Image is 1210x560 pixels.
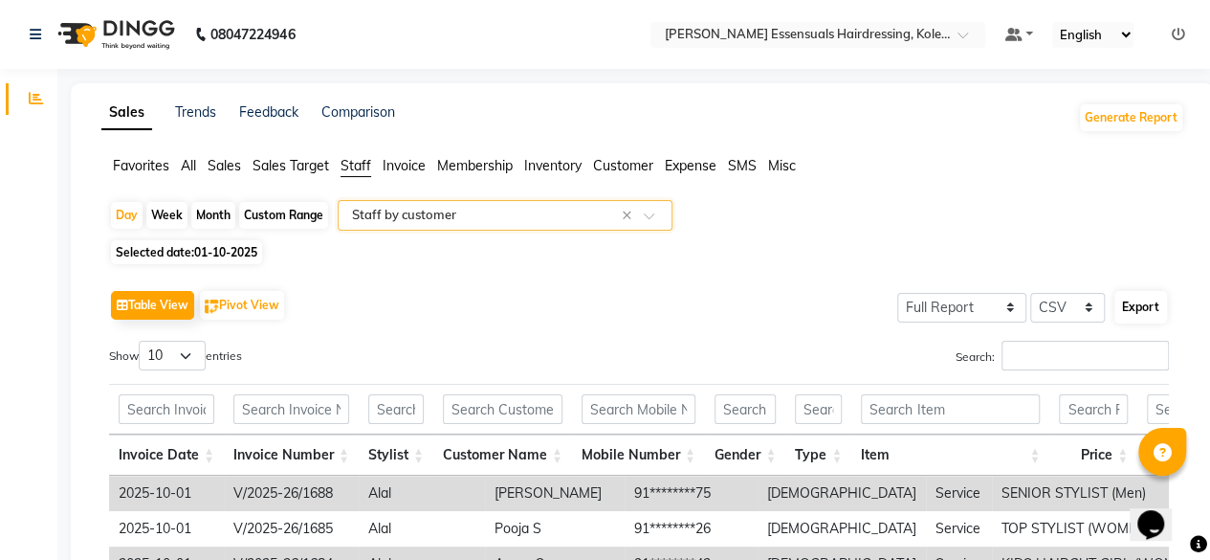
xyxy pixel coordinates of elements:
[795,394,842,424] input: Search Type
[768,157,796,174] span: Misc
[181,157,196,174] span: All
[524,157,582,174] span: Inventory
[111,240,262,264] span: Selected date:
[1114,291,1167,324] button: Export
[926,511,992,547] td: Service
[758,476,926,511] td: [DEMOGRAPHIC_DATA]
[224,511,359,547] td: V/2025-26/1685
[582,394,695,424] input: Search Mobile Number
[758,511,926,547] td: [DEMOGRAPHIC_DATA]
[321,103,395,121] a: Comparison
[119,394,214,424] input: Search Invoice Date
[224,435,359,476] th: Invoice Number: activate to sort column ascending
[146,202,187,229] div: Week
[205,300,219,314] img: pivot.png
[383,157,426,174] span: Invoice
[239,202,328,229] div: Custom Range
[851,435,1049,476] th: Item: activate to sort column ascending
[785,435,851,476] th: Type: activate to sort column ascending
[208,157,241,174] span: Sales
[359,435,433,476] th: Stylist: activate to sort column ascending
[622,206,638,226] span: Clear all
[368,394,424,424] input: Search Stylist
[926,476,992,511] td: Service
[433,435,572,476] th: Customer Name: activate to sort column ascending
[175,103,216,121] a: Trends
[109,476,224,511] td: 2025-10-01
[593,157,653,174] span: Customer
[239,103,298,121] a: Feedback
[485,511,625,547] td: Pooja S
[113,157,169,174] span: Favorites
[705,435,785,476] th: Gender: activate to sort column ascending
[101,96,152,130] a: Sales
[109,511,224,547] td: 2025-10-01
[443,394,562,424] input: Search Customer Name
[341,157,371,174] span: Staff
[728,157,757,174] span: SMS
[359,476,485,511] td: Alal
[111,291,194,320] button: Table View
[109,435,224,476] th: Invoice Date: activate to sort column ascending
[715,394,776,424] input: Search Gender
[1130,483,1191,541] iframe: chat widget
[861,394,1040,424] input: Search Item
[210,8,295,61] b: 08047224946
[665,157,716,174] span: Expense
[191,202,235,229] div: Month
[1049,435,1137,476] th: Price: activate to sort column ascending
[200,291,284,320] button: Pivot View
[956,341,1169,370] label: Search:
[359,511,485,547] td: Alal
[572,435,705,476] th: Mobile Number: activate to sort column ascending
[253,157,329,174] span: Sales Target
[1059,394,1128,424] input: Search Price
[109,341,242,370] label: Show entries
[485,476,625,511] td: [PERSON_NAME]
[437,157,513,174] span: Membership
[49,8,180,61] img: logo
[139,341,206,370] select: Showentries
[233,394,349,424] input: Search Invoice Number
[1080,104,1182,131] button: Generate Report
[111,202,143,229] div: Day
[1001,341,1169,370] input: Search:
[224,476,359,511] td: V/2025-26/1688
[194,245,257,259] span: 01-10-2025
